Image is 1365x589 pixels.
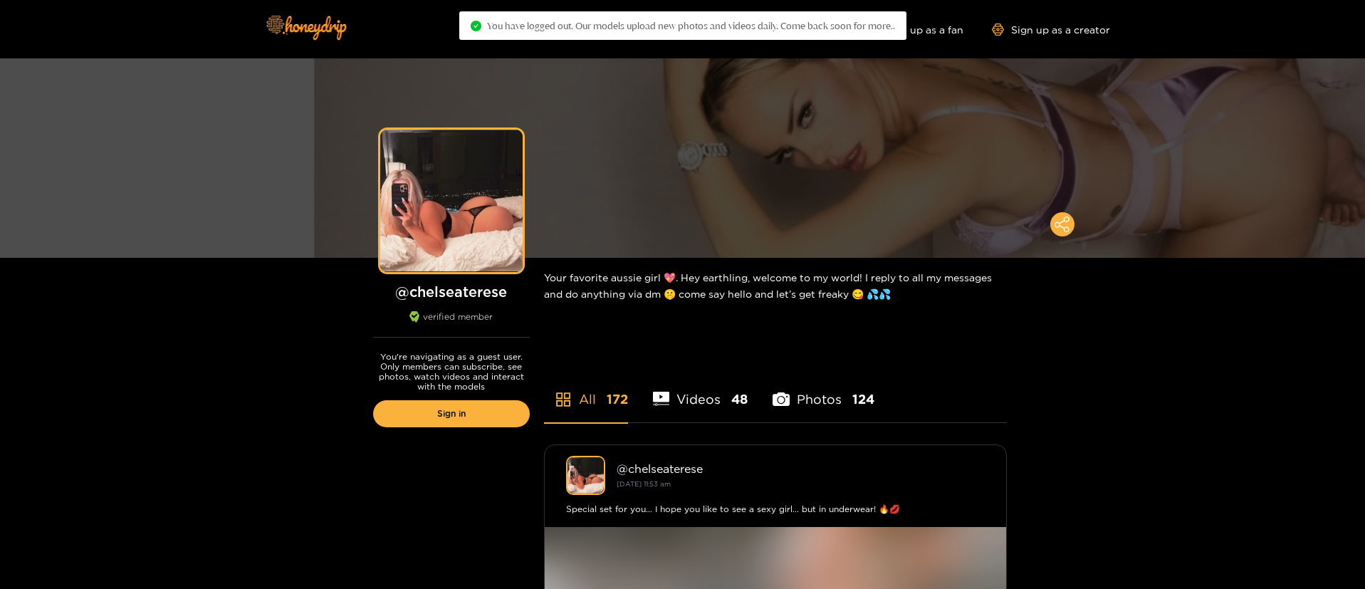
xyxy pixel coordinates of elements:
div: verified member [373,311,530,338]
span: 124 [852,390,874,408]
span: appstore [555,391,572,408]
div: @ chelseaterese [617,462,985,475]
li: All [544,358,628,422]
img: chelseaterese [566,456,605,495]
li: Videos [653,358,748,422]
div: Your favorite aussie girl 💖. Hey earthling, welcome to my world! I reply to all my messages and d... [544,258,1007,313]
a: Sign in [373,400,530,427]
small: [DATE] 11:53 am [617,480,671,488]
span: You have logged out. Our models upload new photos and videos daily. Come back soon for more.. [487,20,895,31]
h1: @ chelseaterese [373,283,530,301]
div: Special set for you... I hope you like to see a sexy girl... but in underwear! 🔥💋 [566,502,985,516]
a: Sign up as a fan [866,24,963,36]
span: 172 [607,390,628,408]
li: Photos [773,358,874,422]
span: 48 [731,390,748,408]
a: Sign up as a creator [992,24,1110,36]
span: check-circle [471,21,481,31]
p: You're navigating as a guest user. Only members can subscribe, see photos, watch videos and inter... [373,352,530,392]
